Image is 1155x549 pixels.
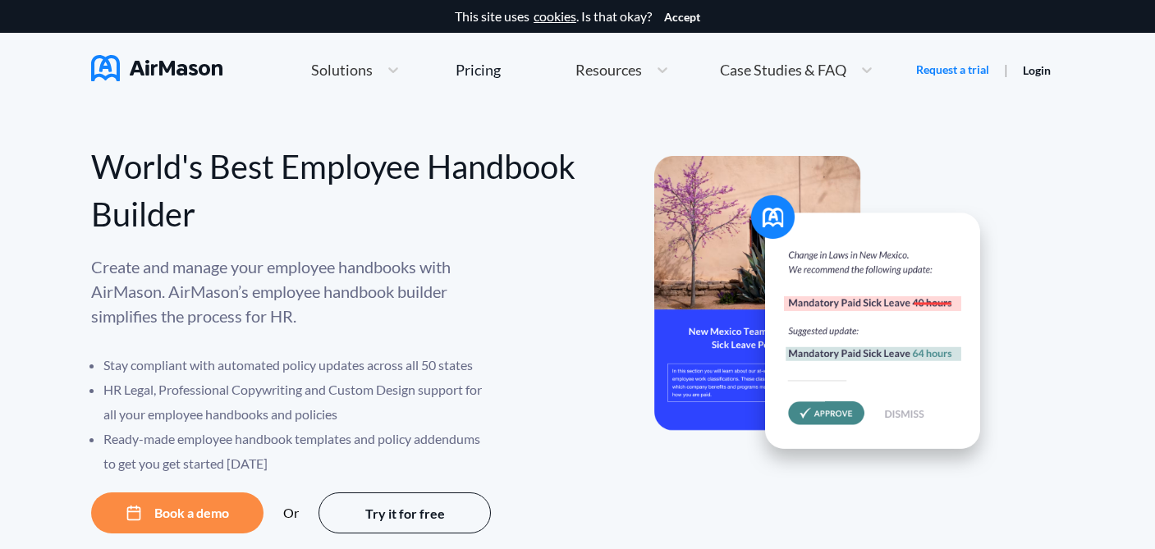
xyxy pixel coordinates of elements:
div: Pricing [456,62,501,77]
span: Solutions [311,62,373,77]
a: cookies [534,9,576,24]
a: Login [1023,63,1051,77]
div: World's Best Employee Handbook Builder [91,143,578,238]
a: Request a trial [916,62,989,78]
a: Pricing [456,55,501,85]
span: | [1004,62,1008,77]
button: Book a demo [91,492,264,533]
li: Stay compliant with automated policy updates across all 50 states [103,353,493,377]
div: Or [283,506,299,520]
button: Try it for free [319,492,491,533]
img: AirMason Logo [91,55,222,81]
li: HR Legal, Professional Copywriting and Custom Design support for all your employee handbooks and ... [103,377,493,427]
button: Accept cookies [664,11,700,24]
span: Case Studies & FAQ [720,62,846,77]
li: Ready-made employee handbook templates and policy addendums to get you get started [DATE] [103,427,493,476]
p: Create and manage your employee handbooks with AirMason. AirMason’s employee handbook builder sim... [91,254,493,328]
span: Resources [575,62,642,77]
img: hero-banner [654,156,999,478]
